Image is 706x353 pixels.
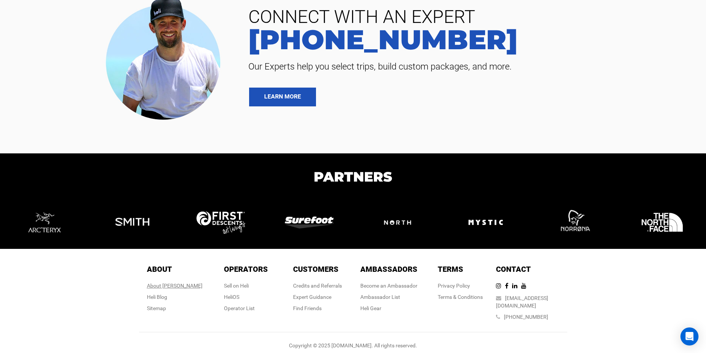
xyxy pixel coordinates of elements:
[224,265,268,274] span: Operators
[360,293,417,301] div: Ambassador List
[293,305,342,312] div: Find Friends
[373,210,422,235] img: logo
[504,314,548,320] a: [PHONE_NUMBER]
[147,294,167,300] a: Heli Blog
[293,265,339,274] span: Customers
[496,295,548,309] a: [EMAIL_ADDRESS][DOMAIN_NAME]
[285,217,334,229] img: logo
[550,199,597,246] img: logo
[147,305,203,312] div: Sitemap
[360,265,417,274] span: Ambassadors
[139,342,567,349] div: Copyright © 2025 [DOMAIN_NAME]. All rights reserved.
[438,283,470,289] a: Privacy Policy
[243,61,695,73] span: Our Experts help you select trips, build custom packages, and more.
[639,199,686,246] img: logo
[249,88,316,106] a: LEARN MORE
[360,283,417,289] a: Become an Ambassador
[21,199,68,246] img: logo
[197,211,245,234] img: logo
[224,282,268,289] div: Sell on Heli
[243,26,695,53] a: [PHONE_NUMBER]
[462,199,509,246] img: logo
[147,265,172,274] span: About
[680,327,698,345] div: Open Intercom Messenger
[224,294,239,300] a: HeliOS
[360,305,381,311] a: Heli Gear
[243,8,695,26] span: CONNECT WITH AN EXPERT
[438,294,483,300] a: Terms & Conditions
[109,199,156,246] img: logo
[496,265,531,274] span: Contact
[224,305,268,312] div: Operator List
[438,265,463,274] span: Terms
[293,294,331,300] a: Expert Guidance
[293,283,342,289] a: Credits and Referrals
[147,282,203,289] div: About [PERSON_NAME]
